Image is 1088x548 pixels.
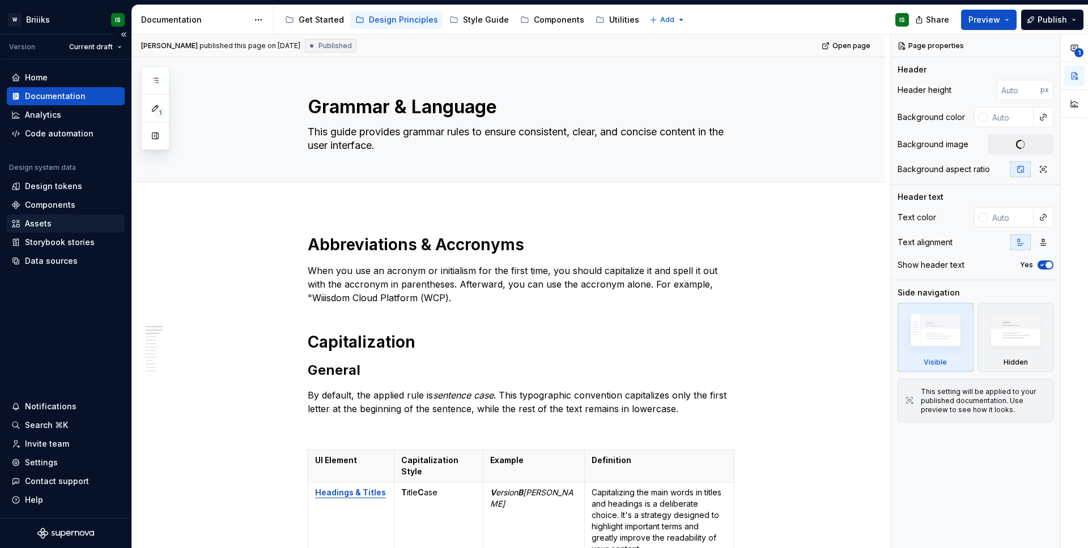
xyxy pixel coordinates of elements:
em: [PERSON_NAME] [490,487,573,508]
span: Publish [1038,14,1067,25]
em: B [518,487,523,497]
p: itle ase [401,487,476,498]
button: Current draft [64,39,127,55]
a: Documentation [7,87,125,105]
button: Preview [961,10,1017,30]
span: Share [926,14,949,25]
textarea: This guide provides grammar rules to ensure consistent, clear, and concise content in the user in... [305,123,734,155]
div: Page tree [280,8,644,31]
a: Data sources [7,252,125,270]
button: Add [646,12,688,28]
a: Analytics [7,106,125,124]
div: Background color [898,112,965,123]
button: Search ⌘K [7,416,125,434]
div: Storybook stories [25,237,95,248]
div: Contact support [25,476,89,487]
div: Side navigation [898,287,960,298]
button: Share [909,10,957,30]
button: Notifications [7,397,125,416]
div: Search ⌘K [25,419,68,431]
div: Documentation [141,14,248,25]
p: By default, the applied rule is . This typographic convention capitalizes only the first letter a... [308,388,736,416]
div: Background image [898,139,968,150]
strong: C [418,487,424,497]
div: Components [534,14,584,25]
div: Hidden [1004,358,1028,367]
div: Hidden [978,303,1054,372]
div: Help [25,494,43,506]
div: Assets [25,218,52,229]
em: ersion [496,487,518,497]
span: [PERSON_NAME] [141,41,198,50]
div: Design Principles [369,14,438,25]
div: Header [898,64,926,75]
span: Published [318,41,352,50]
textarea: Grammar & Language [305,93,734,121]
input: Auto [988,207,1034,228]
span: Add [660,15,674,24]
a: Code automation [7,125,125,143]
button: WBriiiksIS [2,7,129,32]
div: Analytics [25,109,61,121]
a: Storybook stories [7,233,125,251]
div: published this page on [DATE] [199,41,300,50]
p: When you use an acronym or initialism for the first time, you should capitalize it and spell it o... [308,264,736,305]
div: Visible [898,303,974,372]
div: Text color [898,212,936,223]
p: Example [490,455,578,466]
a: Open page [818,38,875,54]
button: Publish [1021,10,1083,30]
div: Get Started [299,14,344,25]
div: Code automation [25,128,93,139]
div: Style Guide [463,14,509,25]
a: Assets [7,215,125,233]
a: Utilities [591,11,644,29]
span: 1 [155,108,164,117]
p: UI Element [315,455,387,466]
div: Data sources [25,255,78,267]
div: Header text [898,191,943,203]
div: IS [899,15,905,24]
a: Style Guide [445,11,513,29]
div: Invite team [25,438,69,449]
a: Components [516,11,589,29]
div: Utilities [609,14,639,25]
span: Preview [968,14,1000,25]
p: px [1040,85,1049,95]
p: Definition [592,455,727,466]
div: Visible [924,358,947,367]
span: Open page [832,41,870,50]
h2: General [308,361,736,379]
div: Home [25,72,48,83]
span: 1 [1074,48,1083,57]
div: Design system data [9,163,76,172]
label: Yes [1020,260,1033,269]
div: Design tokens [25,181,82,192]
a: Home [7,68,125,87]
a: Design tokens [7,177,125,195]
input: Auto [988,107,1034,127]
div: Documentation [25,91,86,102]
a: Design Principles [351,11,443,29]
div: Components [25,199,75,211]
div: Show header text [898,259,964,271]
p: Capitalization Style [401,455,476,477]
div: Briiiks [26,14,50,25]
button: Help [7,491,125,509]
div: IS [115,15,121,24]
a: Invite team [7,435,125,453]
strong: T [401,487,407,497]
a: Supernova Logo [37,528,94,539]
div: Version [9,42,35,52]
a: Get Started [280,11,348,29]
a: Headings & Titles [315,487,386,497]
div: Notifications [25,401,76,412]
button: Contact support [7,472,125,490]
h1: Abbreviations & Accronyms [308,234,736,255]
a: Components [7,196,125,214]
button: Collapse sidebar [116,27,131,42]
a: Settings [7,453,125,472]
div: W [8,13,22,27]
span: Current draft [69,42,113,52]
